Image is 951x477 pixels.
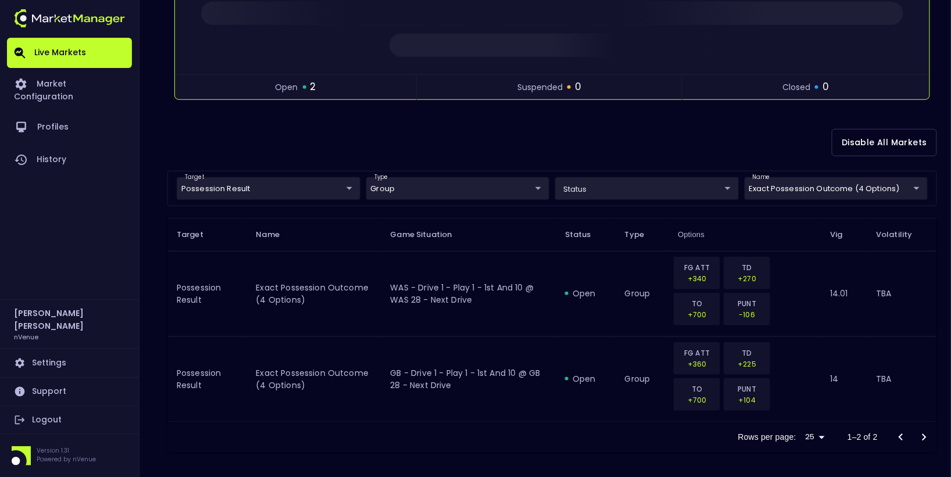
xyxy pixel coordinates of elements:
[681,394,713,406] p: +700
[7,144,132,176] a: History
[848,431,878,443] p: 1–2 of 2
[7,111,132,144] a: Profiles
[821,336,867,422] td: 14
[731,309,763,320] p: -106
[256,229,295,240] span: Name
[830,229,857,240] span: Vig
[616,336,669,422] td: group
[565,288,606,299] div: open
[310,80,316,95] span: 2
[7,406,132,434] a: Logout
[731,394,763,406] p: +104
[7,446,132,465] div: Version 1.31Powered by nVenue
[832,129,937,156] button: Disable All Markets
[167,251,247,336] td: Possession Result
[745,177,928,200] div: target
[575,80,581,95] span: 0
[366,177,550,200] div: target
[867,251,937,336] td: TBA
[731,347,763,358] p: TD
[625,229,660,240] span: Type
[782,81,810,94] span: closed
[731,298,763,309] p: PUNT
[753,174,770,182] label: name
[167,336,247,422] td: Possession Result
[731,262,763,273] p: TD
[731,383,763,394] p: PUNT
[681,358,713,370] p: +360
[731,273,763,284] p: +270
[276,81,298,94] span: open
[738,431,796,443] p: Rows per page:
[37,446,96,455] p: Version 1.31
[681,347,713,358] p: FG ATT
[247,251,381,336] td: exact possession outcome (4 options)
[565,373,606,385] div: open
[681,309,713,320] p: +700
[7,378,132,406] a: Support
[381,251,556,336] td: WAS - Drive 1 - Play 1 - 1st and 10 @ WAS 28 - Next Drive
[185,174,204,182] label: target
[821,251,867,336] td: 14.01
[391,229,467,240] span: Game Situation
[247,336,381,422] td: exact possession outcome (4 options)
[7,349,132,377] a: Settings
[616,251,669,336] td: group
[801,429,829,446] div: 25
[7,38,132,68] a: Live Markets
[177,177,360,200] div: target
[681,383,713,394] p: TO
[565,229,606,240] span: Status
[681,273,713,284] p: +340
[7,68,132,111] a: Market Configuration
[37,455,96,464] p: Powered by nVenue
[731,358,763,370] p: +225
[177,229,219,240] span: Target
[867,336,937,422] td: TBA
[374,174,388,182] label: type
[167,218,937,422] table: collapsible table
[823,80,829,95] span: 0
[14,332,38,341] h3: nVenue
[555,177,739,200] div: target
[14,307,125,332] h2: [PERSON_NAME] [PERSON_NAME]
[681,262,713,273] p: FG ATT
[668,218,821,251] th: Options
[381,336,556,422] td: GB - Drive 1 - Play 1 - 1st and 10 @ GB 28 - Next Drive
[14,9,125,27] img: logo
[681,298,713,309] p: TO
[877,229,928,240] span: Volatility
[517,81,563,94] span: suspended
